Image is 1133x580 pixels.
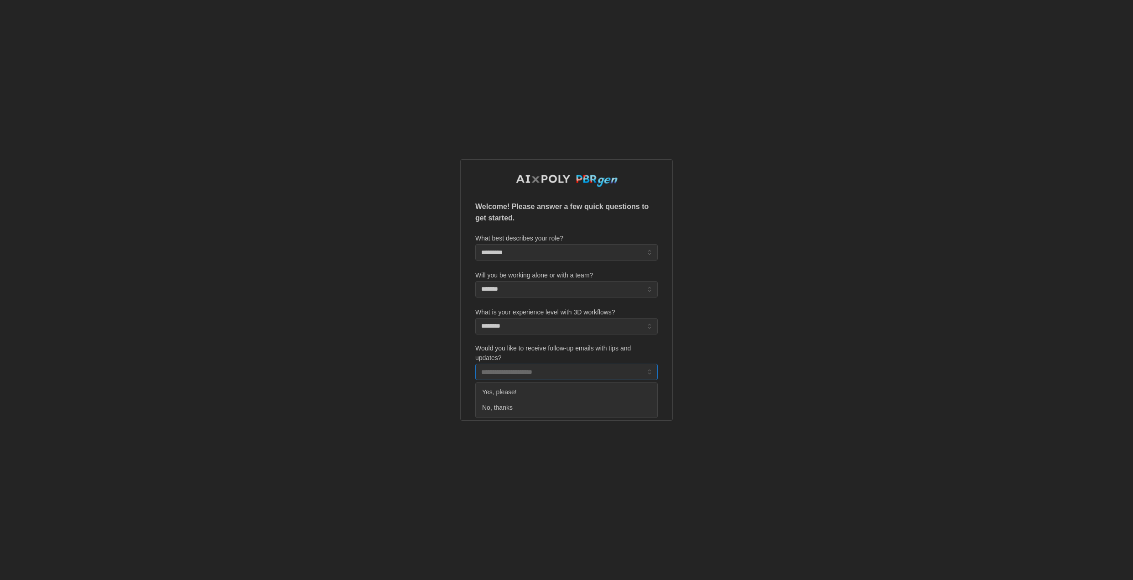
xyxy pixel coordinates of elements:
p: Welcome! Please answer a few quick questions to get started. [475,201,658,224]
span: Yes, please! [482,387,517,397]
label: Will you be working alone or with a team? [475,271,593,281]
label: What best describes your role? [475,234,563,244]
img: AIxPoly PBRgen [515,174,618,188]
label: Would you like to receive follow-up emails with tips and updates? [475,344,658,363]
label: What is your experience level with 3D workflows? [475,308,615,318]
span: No, thanks [482,403,513,413]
